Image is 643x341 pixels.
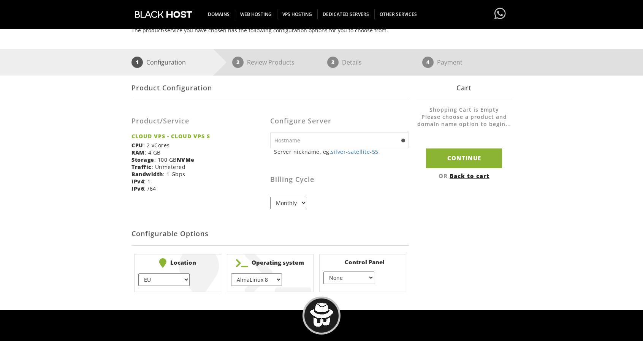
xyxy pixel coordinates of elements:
span: 4 [422,57,434,68]
h2: Configurable Options [131,223,409,246]
span: OTHER SERVICES [374,9,422,19]
b: IPv4 [131,178,144,185]
p: Details [342,57,362,68]
input: Hostname [270,133,409,148]
span: WEB HOSTING [235,9,277,19]
b: RAM [131,149,145,156]
span: 2 [232,57,244,68]
select: } } } } [323,272,374,284]
select: } } } } } } [138,273,189,286]
h3: Product/Service [131,117,264,125]
li: Shopping Cart is Empty Please choose a product and domain name option to begin... [417,106,512,135]
span: DEDICATED SERVERS [317,9,375,19]
img: BlackHOST mascont, Blacky. [310,303,334,327]
b: NVMe [177,156,195,163]
p: Review Products [247,57,295,68]
div: OR [417,172,512,180]
div: Cart [417,76,512,100]
a: silver-satellite-55 [331,148,379,155]
b: Operating system [231,258,310,268]
strong: CLOUD VPS - CLOUD VPS S [131,133,264,140]
p: Configuration [146,57,186,68]
select: } } } } } } } } } } } } } } } } } } } } } [231,273,282,286]
b: Traffic [131,163,152,170]
p: The product/service you have chosen has the following configuration options for you to choose from. [131,27,512,34]
h3: Billing Cycle [270,176,409,183]
small: Server nickname, eg. [274,148,409,155]
b: IPv6 [131,185,144,192]
p: Payment [437,57,462,68]
b: Location [138,258,217,268]
h3: Configure Server [270,117,409,125]
b: Bandwidth [131,170,163,178]
input: Continue [426,148,502,168]
b: Control Panel [323,258,402,266]
span: 3 [327,57,339,68]
div: : 2 vCores : 4 GB : 100 GB : Unmetered : 1 Gbps : 1 : /64 [131,106,270,198]
span: DOMAINS [203,9,235,19]
a: Back to cart [450,172,489,180]
span: VPS HOSTING [277,9,318,19]
span: 1 [131,57,143,68]
b: Storage [131,156,154,163]
div: Product Configuration [131,76,409,100]
b: CPU [131,142,143,149]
